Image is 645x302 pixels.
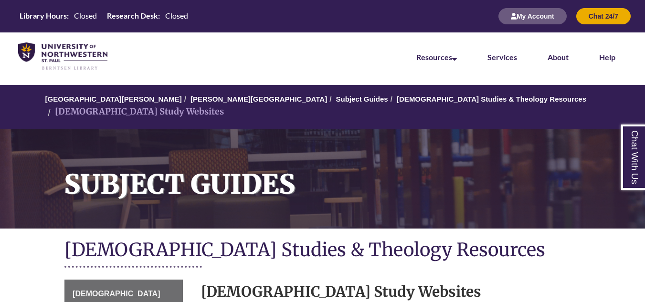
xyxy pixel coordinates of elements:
h1: Subject Guides [53,129,645,216]
a: [DEMOGRAPHIC_DATA] Studies & Theology Resources [397,95,586,103]
a: [GEOGRAPHIC_DATA][PERSON_NAME] [45,95,182,103]
h1: [DEMOGRAPHIC_DATA] Studies & Theology Resources [64,238,581,263]
img: UNWSP Library Logo [18,42,107,71]
span: Closed [74,11,97,20]
a: Resources [416,52,457,62]
span: Closed [165,11,188,20]
button: My Account [498,8,567,24]
a: About [548,52,569,62]
table: Hours Today [16,10,192,21]
th: Research Desk: [103,10,161,21]
button: Chat 24/7 [576,8,631,24]
a: Chat 24/7 [576,12,631,20]
th: Library Hours: [16,10,70,21]
a: Help [599,52,615,62]
a: [PERSON_NAME][GEOGRAPHIC_DATA] [190,95,327,103]
a: Subject Guides [336,95,388,103]
li: [DEMOGRAPHIC_DATA] Study Websites [45,105,224,119]
a: Hours Today [16,10,192,22]
a: Services [487,52,517,62]
a: My Account [498,12,567,20]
